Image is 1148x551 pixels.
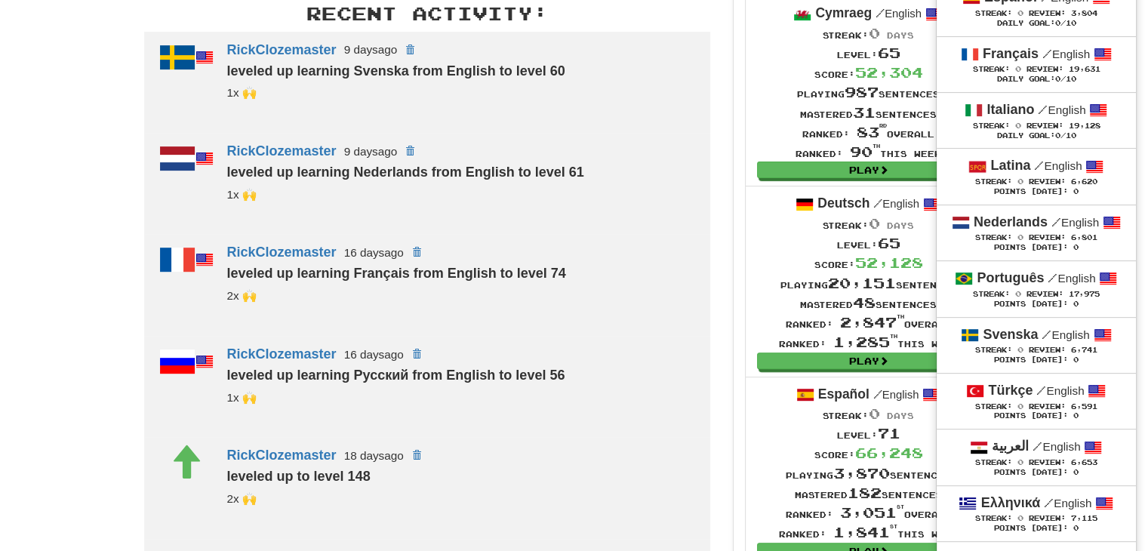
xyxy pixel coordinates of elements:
[840,504,904,521] span: 3,051
[227,448,337,463] a: RickClozemaster
[779,332,959,352] div: Ranked: this week
[833,524,897,540] span: 1,841
[757,162,980,178] a: Play
[1048,271,1057,285] span: /
[1036,383,1046,397] span: /
[975,514,1012,522] span: Streak:
[876,8,922,20] small: English
[937,318,1136,373] a: Svenska /English Streak: 0 Review: 6,741 Points [DATE]: 0
[873,389,919,401] small: English
[952,75,1121,85] div: Daily Goal: /10
[227,368,565,383] strong: leveled up learning Русский from English to level 56
[1054,19,1060,27] span: 0
[873,196,882,210] span: /
[855,254,923,271] span: 52,128
[344,246,404,259] small: 16 days ago
[1054,131,1060,140] span: 0
[144,4,710,23] h3: Recent Activity:
[818,386,869,402] strong: Español
[779,443,959,463] div: Score:
[227,266,566,281] strong: leveled up learning Français from English to level 74
[344,43,398,56] small: 9 days ago
[344,449,404,462] small: 18 days ago
[1017,457,1023,466] span: 0
[1033,440,1080,453] small: English
[1071,402,1097,411] span: 6,591
[1033,439,1042,453] span: /
[779,503,959,522] div: Ranked: overall
[937,486,1136,541] a: Ελληνικά /English Streak: 0 Review: 7,115 Points [DATE]: 0
[1036,384,1084,397] small: English
[796,103,941,122] div: Mastered sentences
[869,405,880,422] span: 0
[975,233,1012,242] span: Streak:
[878,235,900,251] span: 65
[796,122,941,142] div: Ranked: overall
[796,142,941,162] div: Ranked: this week
[344,145,398,158] small: 9 days ago
[873,198,919,210] small: English
[1029,177,1066,186] span: Review:
[937,429,1136,485] a: العربية /English Streak: 0 Review: 6,653 Points [DATE]: 0
[1017,345,1023,354] span: 0
[977,270,1044,285] strong: Português
[1068,122,1100,130] span: 19,128
[1071,177,1097,186] span: 6,620
[981,495,1041,510] strong: Ελληνικά
[1014,121,1020,130] span: 0
[779,463,959,483] div: Playing sentences
[848,485,882,501] span: 182
[1069,290,1100,298] span: 17,975
[757,352,980,369] a: Play
[1029,233,1066,242] span: Review:
[873,387,882,401] span: /
[1026,65,1063,73] span: Review:
[975,9,1012,17] span: Streak:
[937,93,1136,148] a: Italiano /English Streak: 0 Review: 19,128 Daily Goal:0/10
[1015,289,1021,298] span: 0
[227,165,584,180] strong: leveled up learning Nederlands from English to level 61
[227,346,337,362] a: RickClozemaster
[1017,513,1023,522] span: 0
[779,312,959,332] div: Ranked: overall
[1029,458,1066,466] span: Review:
[817,195,869,211] strong: Deutsch
[890,334,897,339] sup: th
[973,290,1010,298] span: Streak:
[1042,328,1051,341] span: /
[1044,497,1091,509] small: English
[840,314,904,331] span: 2,847
[1017,8,1023,17] span: 0
[227,391,257,404] small: 19cupsofcoffee
[975,177,1012,186] span: Streak:
[1042,48,1090,60] small: English
[992,439,1029,454] strong: العربية
[986,102,1034,117] strong: Italiano
[974,214,1048,229] strong: Nederlands
[887,220,914,230] span: days
[779,293,959,312] div: Mastered sentences
[897,504,904,509] sup: st
[853,104,876,121] span: 31
[227,86,257,99] small: 19cupsofcoffee
[815,5,872,20] strong: Cymraeg
[227,245,337,260] a: RickClozemaster
[1014,64,1020,73] span: 0
[227,289,257,302] small: _cmns<br />19cupsofcoffee
[1042,47,1052,60] span: /
[779,273,959,293] div: Playing sentences
[952,300,1121,309] div: Points [DATE]: 0
[779,522,959,542] div: Ranked: this week
[975,346,1012,354] span: Streak:
[1051,215,1061,229] span: /
[878,45,900,61] span: 65
[779,404,959,423] div: Streak:
[227,469,371,484] strong: leveled up to level 148
[1042,328,1089,341] small: English
[227,63,565,78] strong: leveled up learning Svenska from English to level 60
[796,63,941,82] div: Score:
[828,275,896,291] span: 20,151
[779,214,959,233] div: Streak:
[937,205,1136,260] a: Nederlands /English Streak: 0 Review: 6,801 Points [DATE]: 0
[952,356,1121,365] div: Points [DATE]: 0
